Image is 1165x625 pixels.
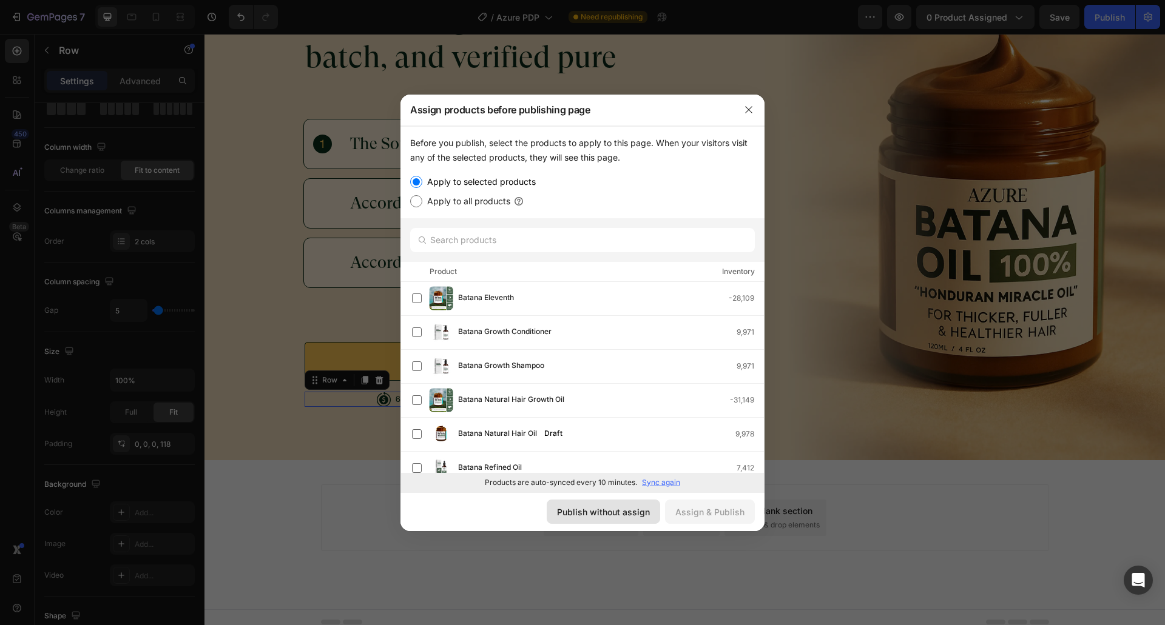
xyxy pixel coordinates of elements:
div: 7,412 [737,462,764,474]
div: Draft [539,427,567,440]
div: Choose templates [349,470,423,483]
img: product-img [429,286,453,310]
span: Batana Eleventh [458,292,514,305]
div: -28,109 [729,292,764,304]
label: Apply to all products [422,194,510,209]
p: Products are auto-synced every 10 minutes. [485,477,637,488]
div: Row [115,341,135,352]
p: 60 DAY RESULTS OR MONEY BACK [191,361,333,369]
div: Publish without assign [557,506,650,518]
button: Publish without assign [547,500,660,524]
button: Assign & Publish [665,500,755,524]
span: Batana Refined Oil [458,461,522,475]
div: Open Intercom Messenger [1124,566,1153,595]
span: Batana Natural Hair Oil [458,427,537,441]
img: product-img [429,422,453,446]
div: Add blank section [534,470,608,483]
div: Assign products before publishing page [400,94,733,125]
input: Search products [410,228,755,252]
div: 9,971 [737,360,764,372]
div: Before you publish, select the products to apply to this page. When your visitors visit any of th... [410,136,755,165]
span: Batana Growth Conditioner [458,326,552,339]
span: from URL or image [444,486,508,496]
div: 9,971 [737,326,764,338]
p: Accordion 2 [146,159,232,179]
img: product-img [429,354,453,378]
p: ADD TO CART [213,323,280,332]
span: Add section [451,444,509,456]
div: 9,978 [735,428,764,440]
span: then drag & drop elements [525,486,615,496]
span: Batana Natural Hair Growth Oil [458,393,564,407]
img: product-img [429,320,453,344]
div: Inventory [722,266,755,278]
img: product-img [429,388,453,412]
div: Generate layout [445,470,508,483]
div: -31,149 [730,394,764,406]
img: product-img [429,456,453,480]
p: The Source [146,100,226,120]
p: Accordion 3 [146,219,232,239]
label: Apply to selected products [422,175,536,189]
p: Sync again [642,477,680,488]
div: /> [400,126,765,492]
div: Assign & Publish [675,506,745,518]
button: <p>ADD TO CART</p> [100,308,393,347]
span: inspired by CRO experts [344,486,427,496]
div: Product [430,266,457,278]
span: Batana Growth Shampoo [458,359,544,373]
